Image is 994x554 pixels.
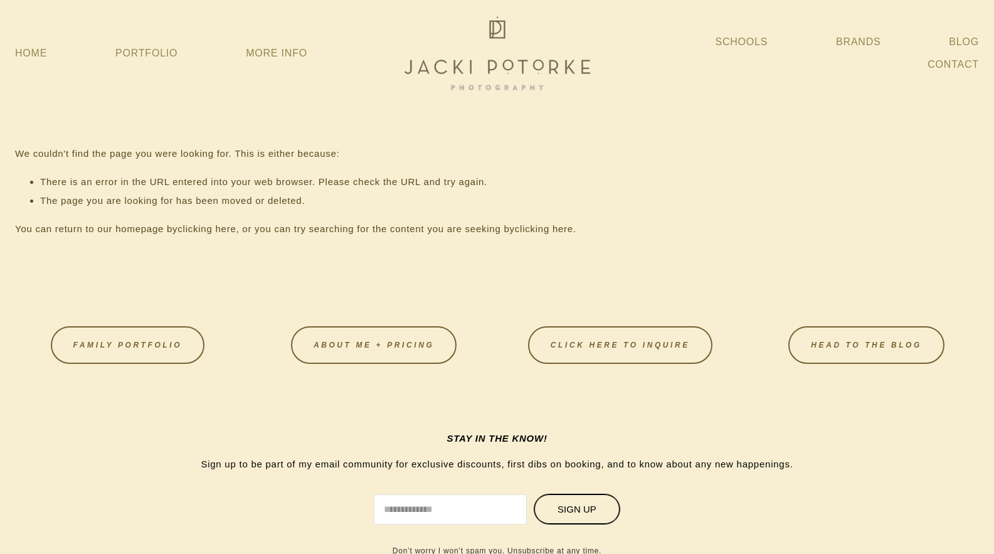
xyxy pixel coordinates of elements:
[15,144,979,163] p: We couldn't find the page you were looking for. This is either because:
[528,326,712,364] a: CLICK HERE TO INQUIRE
[949,31,979,53] a: Blog
[15,220,979,238] p: You can return to our homepage by , or you can try searching for the content you are seeking by .
[291,326,457,364] a: About Me + Pricing
[114,457,880,472] p: Sign up to be part of my email community for exclusive discounts, first dibs on booking, and to k...
[40,173,979,191] li: There is an error in the URL entered into your web browser. Please check the URL and try again.
[447,433,547,444] em: STAY IN THE KNOW!
[246,42,307,65] a: More Info
[40,191,979,210] li: The page you are looking for has been moved or deleted.
[534,494,621,525] button: Sign Up
[715,31,768,53] a: Schools
[515,223,573,234] a: clicking here
[788,326,944,364] a: HEAD TO THE BLOG
[177,223,236,234] a: clicking here
[836,31,880,53] a: Brands
[558,504,596,514] span: Sign Up
[51,326,205,364] a: FAMILY PORTFOLIO
[15,42,47,65] a: Home
[397,13,598,93] img: Jacki Potorke Sacramento Family Photographer
[928,53,979,76] a: Contact
[115,48,177,58] a: Portfolio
